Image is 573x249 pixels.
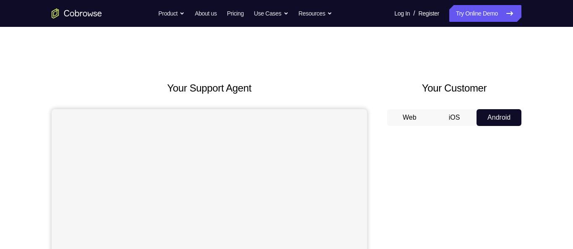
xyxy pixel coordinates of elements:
[477,109,521,126] button: Android
[387,81,521,96] h2: Your Customer
[195,5,216,22] a: About us
[52,81,367,96] h2: Your Support Agent
[299,5,333,22] button: Resources
[413,8,415,18] span: /
[419,5,439,22] a: Register
[52,8,102,18] a: Go to the home page
[159,5,185,22] button: Product
[254,5,288,22] button: Use Cases
[432,109,477,126] button: iOS
[449,5,521,22] a: Try Online Demo
[387,109,432,126] button: Web
[394,5,410,22] a: Log In
[227,5,244,22] a: Pricing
